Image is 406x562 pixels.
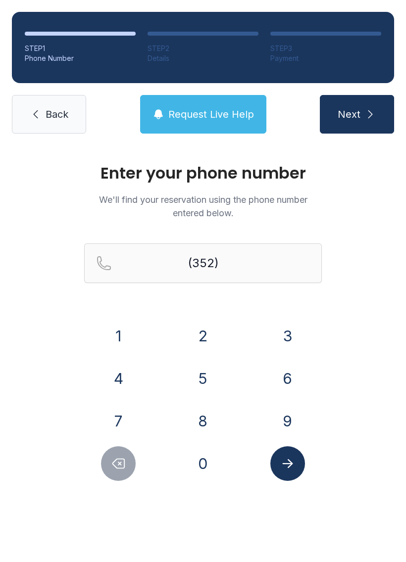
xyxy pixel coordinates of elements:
input: Reservation phone number [84,243,322,283]
div: STEP 2 [148,44,258,53]
div: Phone Number [25,53,136,63]
button: Delete number [101,446,136,481]
div: STEP 3 [270,44,381,53]
button: 1 [101,319,136,353]
button: 5 [186,361,220,396]
span: Back [46,107,68,121]
button: 7 [101,404,136,438]
button: 9 [270,404,305,438]
div: STEP 1 [25,44,136,53]
div: Payment [270,53,381,63]
button: 4 [101,361,136,396]
div: Details [148,53,258,63]
button: 8 [186,404,220,438]
button: 6 [270,361,305,396]
button: Submit lookup form [270,446,305,481]
button: 3 [270,319,305,353]
button: 0 [186,446,220,481]
h1: Enter your phone number [84,165,322,181]
span: Request Live Help [168,107,254,121]
button: 2 [186,319,220,353]
span: Next [338,107,360,121]
p: We'll find your reservation using the phone number entered below. [84,193,322,220]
